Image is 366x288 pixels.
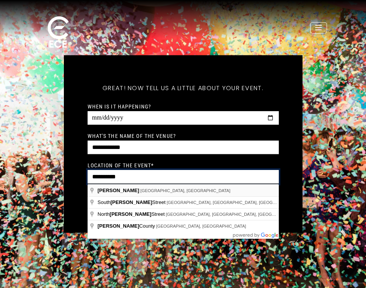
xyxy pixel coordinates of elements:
[98,211,166,217] span: North Street
[98,223,139,229] span: [PERSON_NAME]
[140,188,230,193] span: [GEOGRAPHIC_DATA], [GEOGRAPHIC_DATA]
[166,212,302,217] span: [GEOGRAPHIC_DATA], [GEOGRAPHIC_DATA], [GEOGRAPHIC_DATA]
[98,199,167,205] span: South Street
[167,200,303,205] span: [GEOGRAPHIC_DATA], [GEOGRAPHIC_DATA], [GEOGRAPHIC_DATA]
[88,74,279,102] h5: Great! Now tell us a little about your event.
[88,162,154,169] label: Location of the event
[310,22,327,34] button: Toggle navigation
[88,133,176,139] label: What's the name of the venue?
[39,14,77,51] img: ece_new_logo_whitev2-1.png
[98,188,139,193] span: [PERSON_NAME]
[98,223,156,229] span: County
[88,103,151,110] label: When is it happening?
[111,199,152,205] span: [PERSON_NAME]
[156,224,246,228] span: [GEOGRAPHIC_DATA], [GEOGRAPHIC_DATA]
[110,211,151,217] span: [PERSON_NAME]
